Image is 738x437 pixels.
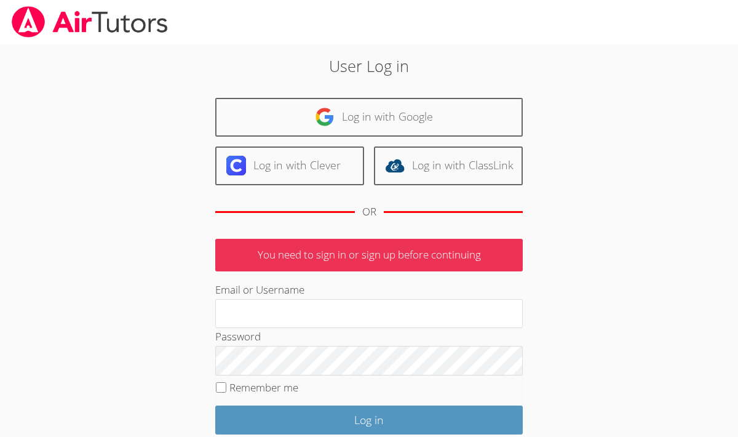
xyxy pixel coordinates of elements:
[226,156,246,175] img: clever-logo-6eab21bc6e7a338710f1a6ff85c0baf02591cd810cc4098c63d3a4b26e2feb20.svg
[215,146,364,185] a: Log in with Clever
[385,156,405,175] img: classlink-logo-d6bb404cc1216ec64c9a2012d9dc4662098be43eaf13dc465df04b49fa7ab582.svg
[215,239,523,271] p: You need to sign in or sign up before continuing
[215,98,523,137] a: Log in with Google
[10,6,169,38] img: airtutors_banner-c4298cdbf04f3fff15de1276eac7730deb9818008684d7c2e4769d2f7ddbe033.png
[315,107,335,127] img: google-logo-50288ca7cdecda66e5e0955fdab243c47b7ad437acaf1139b6f446037453330a.svg
[170,54,568,78] h2: User Log in
[374,146,523,185] a: Log in with ClassLink
[215,283,304,297] label: Email or Username
[229,380,298,395] label: Remember me
[215,329,261,343] label: Password
[362,203,376,221] div: OR
[215,406,523,435] input: Log in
